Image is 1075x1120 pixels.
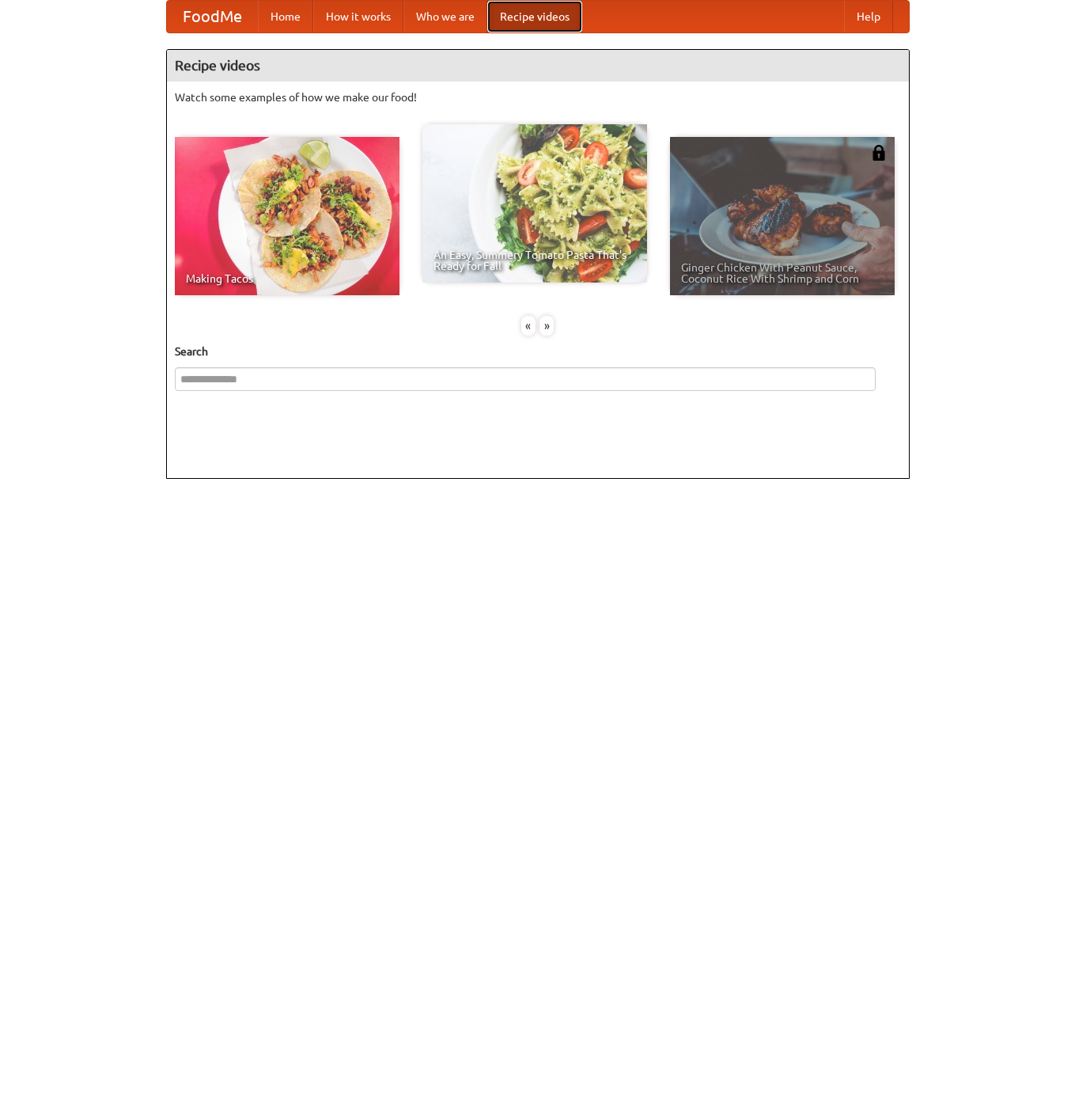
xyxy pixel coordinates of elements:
img: 483408.png [871,145,887,161]
a: FoodMe [167,1,258,32]
a: How it works [313,1,403,32]
a: Help [844,1,893,32]
p: Watch some examples of how we make our food! [175,89,901,105]
h5: Search [175,344,901,359]
h4: Recipe videos [167,50,909,82]
a: Home [258,1,313,32]
span: Making Tacos [186,273,388,284]
a: Who we are [403,1,487,32]
a: Making Tacos [175,137,399,295]
span: An Easy, Summery Tomato Pasta That's Ready for Fall [433,249,636,271]
div: « [521,316,536,336]
a: An Easy, Summery Tomato Pasta That's Ready for Fall [422,124,647,283]
a: Recipe videos [487,1,582,32]
div: » [539,316,554,336]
